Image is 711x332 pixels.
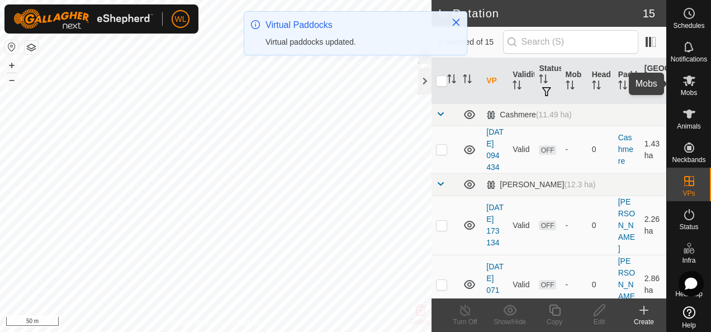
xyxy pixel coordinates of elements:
span: (11.49 ha) [536,110,572,119]
h2: In Rotation [438,7,643,20]
span: Help [682,322,696,329]
a: [DATE] 173134 [486,203,504,247]
a: [PERSON_NAME] [618,197,635,253]
input: Search (S) [503,30,638,54]
span: WL [175,13,187,25]
div: Turn Off [443,317,487,327]
th: Paddock [614,58,640,104]
span: OFF [539,221,556,230]
div: [PERSON_NAME] [486,180,595,189]
div: Virtual Paddocks [266,18,440,32]
a: [DATE] 094434 [486,127,504,172]
span: 0 selected of 15 [438,36,503,48]
div: - [566,220,583,231]
td: Valid [508,255,534,314]
td: 0 [587,126,614,173]
th: Mob [561,58,587,104]
th: Validity [508,58,534,104]
button: Close [448,15,464,30]
th: Status [534,58,561,104]
td: 1.43 ha [640,126,666,173]
p-sorticon: Activate to sort [447,76,456,85]
span: Heatmap [675,291,703,297]
span: VPs [682,190,695,197]
td: 2.26 ha [640,196,666,255]
a: Contact Us [227,317,260,328]
td: Valid [508,126,534,173]
div: Cashmere [486,110,571,120]
a: Cashmere [618,133,633,165]
span: Neckbands [672,156,705,163]
p-sorticon: Activate to sort [463,76,472,85]
span: Notifications [671,56,707,63]
img: Gallagher Logo [13,9,153,29]
span: OFF [539,145,556,155]
p-sorticon: Activate to sort [513,82,522,91]
div: Copy [532,317,577,327]
button: Reset Map [5,40,18,54]
span: (12.3 ha) [564,180,595,189]
span: Animals [677,123,701,130]
div: Show/Hide [487,317,532,327]
div: Virtual paddocks updated. [266,36,440,48]
p-sorticon: Activate to sort [592,82,601,91]
div: Create [622,317,666,327]
th: [GEOGRAPHIC_DATA] Area [640,58,666,104]
span: OFF [539,280,556,290]
p-sorticon: Activate to sort [618,82,627,91]
div: - [566,144,583,155]
p-sorticon: Activate to sort [539,76,548,85]
p-sorticon: Activate to sort [644,88,653,97]
div: Edit [577,317,622,327]
p-sorticon: Activate to sort [566,82,575,91]
div: - [566,279,583,291]
button: + [5,59,18,72]
a: Privacy Policy [172,317,214,328]
span: Mobs [681,89,697,96]
td: 0 [587,196,614,255]
span: 15 [643,5,655,22]
button: Map Layers [25,41,38,54]
td: 0 [587,255,614,314]
span: Infra [682,257,695,264]
a: [DATE] 071922 [486,262,504,306]
span: Status [679,224,698,230]
a: [PERSON_NAME] [618,257,635,312]
th: VP [482,58,508,104]
td: Valid [508,196,534,255]
button: – [5,73,18,87]
td: 2.86 ha [640,255,666,314]
th: Head [587,58,614,104]
span: Schedules [673,22,704,29]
